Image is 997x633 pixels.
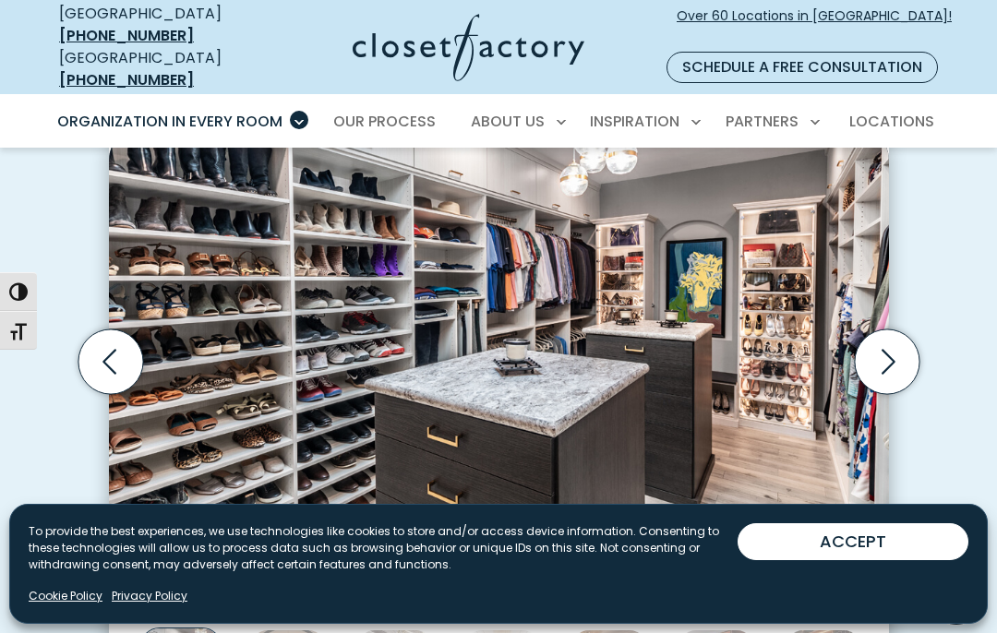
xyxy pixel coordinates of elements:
button: Previous slide [71,322,150,401]
button: ACCEPT [738,523,968,560]
span: Our Process [333,111,436,132]
p: To provide the best experiences, we use technologies like cookies to store and/or access device i... [29,523,738,573]
img: Closet Factory Logo [353,14,584,81]
a: Schedule a Free Consultation [667,52,938,83]
span: About Us [471,111,545,132]
a: Privacy Policy [112,588,187,604]
span: Organization in Every Room [57,111,282,132]
a: [PHONE_NUMBER] [59,25,194,46]
div: [GEOGRAPHIC_DATA] [59,47,260,91]
a: [PHONE_NUMBER] [59,69,194,90]
a: Cookie Policy [29,588,102,604]
button: Next slide [847,322,927,401]
nav: Primary Menu [44,96,953,148]
span: Locations [849,111,934,132]
span: Inspiration [590,111,679,132]
img: Modern custom closet with dual islands, extensive shoe storage, hanging sections for men’s and wo... [109,124,889,548]
span: Partners [726,111,799,132]
div: [GEOGRAPHIC_DATA] [59,3,260,47]
span: Over 60 Locations in [GEOGRAPHIC_DATA]! [677,6,952,45]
